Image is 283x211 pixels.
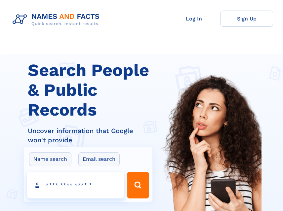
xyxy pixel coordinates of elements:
label: Email search [78,152,120,166]
h1: Search People & Public Records [28,60,156,120]
label: Name search [29,152,71,166]
div: Uncover information that Google won't provide [28,126,156,145]
img: Logo Names and Facts [10,11,105,28]
input: search input [27,172,124,198]
button: Search Button [127,172,149,198]
a: Sign Up [220,11,273,27]
a: Log In [167,11,220,27]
